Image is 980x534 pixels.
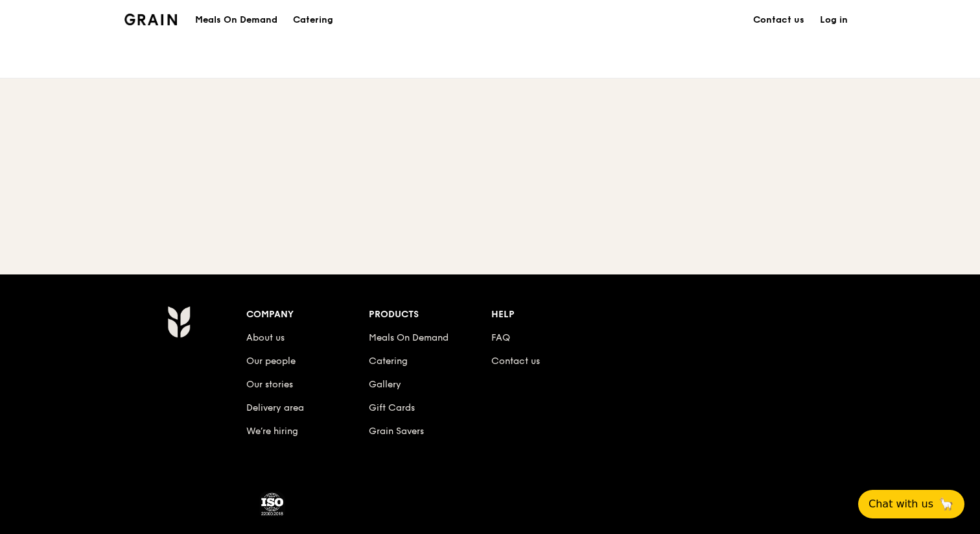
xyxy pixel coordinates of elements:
[369,306,491,324] div: Products
[745,1,812,40] a: Contact us
[858,490,964,518] button: Chat with us🦙
[491,306,614,324] div: Help
[939,496,954,512] span: 🦙
[491,356,540,367] a: Contact us
[293,1,333,40] div: Catering
[285,1,341,40] a: Catering
[246,379,293,390] a: Our stories
[369,402,415,413] a: Gift Cards
[812,1,856,40] a: Log in
[246,402,304,413] a: Delivery area
[369,426,424,437] a: Grain Savers
[195,14,277,27] h1: Meals On Demand
[246,356,296,367] a: Our people
[369,356,408,367] a: Catering
[869,496,933,512] span: Chat with us
[369,332,449,343] a: Meals On Demand
[259,491,285,517] img: ISO Certified
[246,332,285,343] a: About us
[369,379,401,390] a: Gallery
[167,306,190,338] img: Grain
[124,14,177,25] img: Grain
[491,332,510,343] a: FAQ
[246,426,298,437] a: We’re hiring
[187,14,285,27] a: Meals On Demand
[246,306,369,324] div: Company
